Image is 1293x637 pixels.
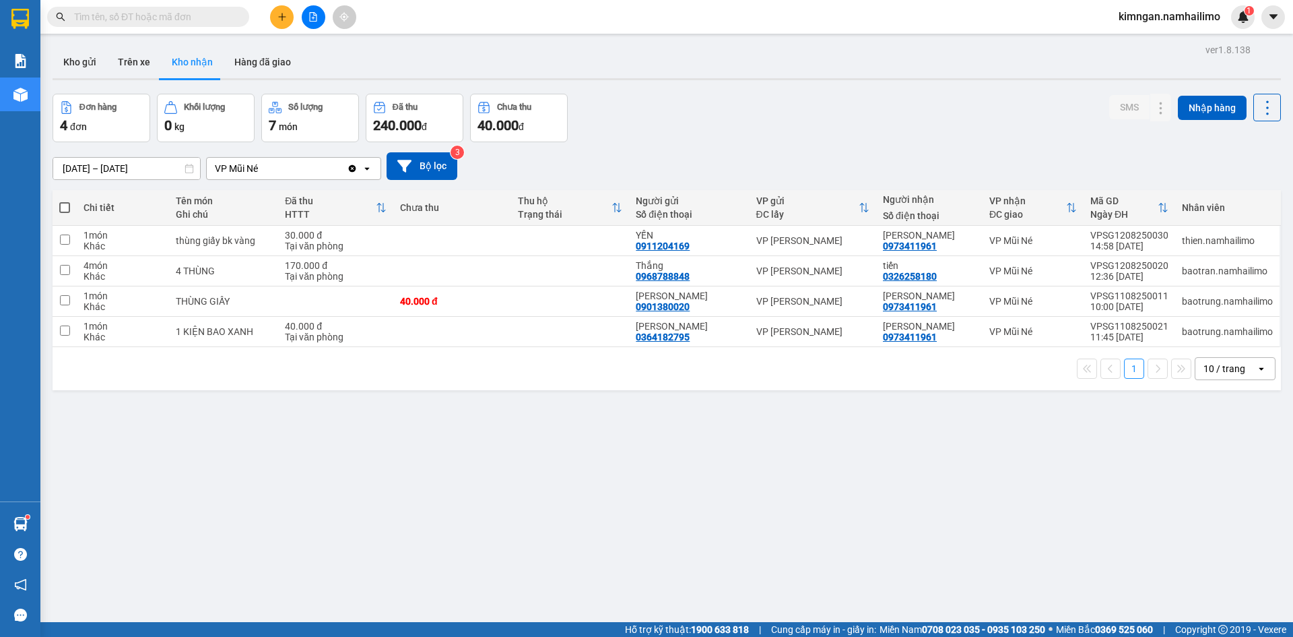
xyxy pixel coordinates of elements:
[691,624,749,635] strong: 1900 633 818
[636,301,690,312] div: 0901380020
[302,5,325,29] button: file-add
[1049,627,1053,632] span: ⚪️
[880,622,1045,637] span: Miền Nam
[636,271,690,282] div: 0968788848
[1182,326,1273,337] div: baotrung.namhailimo
[636,291,742,301] div: Nhật Anh
[53,94,150,142] button: Đơn hàng4đơn
[373,117,422,133] span: 240.000
[84,301,162,312] div: Khác
[1095,624,1153,635] strong: 0369 525 060
[1090,301,1168,312] div: 10:00 [DATE]
[1090,230,1168,241] div: VPSG1208250030
[756,296,869,307] div: VP [PERSON_NAME]
[339,12,349,22] span: aim
[84,321,162,332] div: 1 món
[756,235,869,246] div: VP [PERSON_NAME]
[13,517,28,531] img: warehouse-icon
[756,209,859,220] div: ĐC lấy
[511,190,629,226] th: Toggle SortBy
[400,202,504,213] div: Chưa thu
[285,271,387,282] div: Tại văn phòng
[519,121,524,132] span: đ
[1218,625,1228,634] span: copyright
[84,241,162,251] div: Khác
[771,622,876,637] span: Cung cấp máy in - giấy in:
[883,260,976,271] div: tiến
[883,332,937,342] div: 0973411961
[1267,11,1280,23] span: caret-down
[756,266,869,276] div: VP [PERSON_NAME]
[1182,266,1273,276] div: baotran.namhailimo
[176,266,271,276] div: 4 THÙNG
[883,241,937,251] div: 0973411961
[161,46,224,78] button: Kho nhận
[347,163,358,174] svg: Clear value
[1205,42,1251,57] div: ver 1.8.138
[285,230,387,241] div: 30.000 đ
[1182,202,1273,213] div: Nhân viên
[176,209,271,220] div: Ghi chú
[883,230,976,241] div: TỐNG DUY LÂN
[84,230,162,241] div: 1 món
[84,271,162,282] div: Khác
[60,117,67,133] span: 4
[1245,6,1254,16] sup: 1
[176,195,271,206] div: Tên món
[1084,190,1175,226] th: Toggle SortBy
[400,296,504,307] div: 40.000 đ
[1109,95,1150,119] button: SMS
[1178,96,1247,120] button: Nhập hàng
[285,195,376,206] div: Đã thu
[157,94,255,142] button: Khối lượng0kg
[922,624,1045,635] strong: 0708 023 035 - 0935 103 250
[1090,260,1168,271] div: VPSG1208250020
[1163,622,1165,637] span: |
[387,152,457,180] button: Bộ lọc
[1237,11,1249,23] img: icon-new-feature
[174,121,185,132] span: kg
[278,190,393,226] th: Toggle SortBy
[518,209,611,220] div: Trạng thái
[176,296,271,307] div: THÙNG GIẤY
[285,241,387,251] div: Tại văn phòng
[285,332,387,342] div: Tại văn phòng
[279,121,298,132] span: món
[989,266,1077,276] div: VP Mũi Né
[14,548,27,561] span: question-circle
[636,321,742,332] div: PHƯƠNG VY
[269,117,276,133] span: 7
[625,622,749,637] span: Hỗ trợ kỹ thuật:
[497,102,531,112] div: Chưa thu
[756,326,869,337] div: VP [PERSON_NAME]
[224,46,302,78] button: Hàng đã giao
[989,209,1066,220] div: ĐC giao
[277,12,287,22] span: plus
[1256,363,1267,374] svg: open
[26,515,30,519] sup: 1
[1056,622,1153,637] span: Miền Bắc
[1182,296,1273,307] div: baotrung.namhailimo
[883,210,976,221] div: Số điện thoại
[259,162,261,175] input: Selected VP Mũi Né.
[261,94,359,142] button: Số lượng7món
[285,209,376,220] div: HTTT
[285,260,387,271] div: 170.000 đ
[164,117,172,133] span: 0
[288,102,323,112] div: Số lượng
[1090,241,1168,251] div: 14:58 [DATE]
[983,190,1084,226] th: Toggle SortBy
[422,121,427,132] span: đ
[308,12,318,22] span: file-add
[13,88,28,102] img: warehouse-icon
[84,260,162,271] div: 4 món
[1108,8,1231,25] span: kimngan.namhailimo
[215,162,258,175] div: VP Mũi Né
[11,9,29,29] img: logo-vxr
[84,202,162,213] div: Chi tiết
[107,46,161,78] button: Trên xe
[74,9,233,24] input: Tìm tên, số ĐT hoặc mã đơn
[636,332,690,342] div: 0364182795
[1182,235,1273,246] div: thien.namhailimo
[759,622,761,637] span: |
